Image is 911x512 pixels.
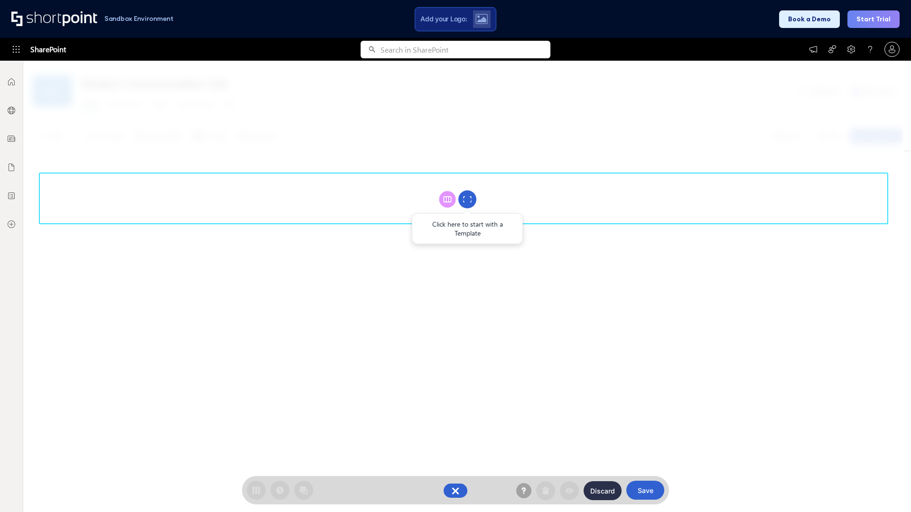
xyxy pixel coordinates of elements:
[864,466,911,512] iframe: Chat Widget
[420,15,467,23] span: Add your Logo:
[779,10,840,28] button: Book a Demo
[847,10,900,28] button: Start Trial
[475,14,488,24] img: Upload logo
[30,38,66,61] span: SharePoint
[104,16,174,21] h1: Sandbox Environment
[626,481,664,500] button: Save
[584,481,622,500] button: Discard
[381,41,550,58] input: Search in SharePoint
